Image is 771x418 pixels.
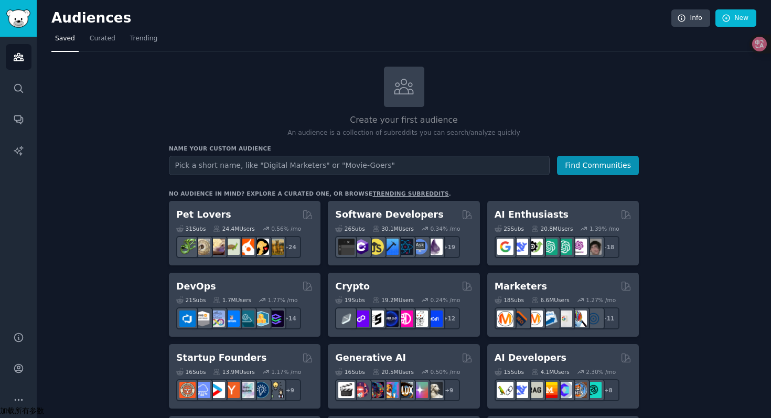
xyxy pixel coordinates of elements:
h2: AI Developers [495,351,566,365]
img: web3 [382,310,399,327]
img: GummySearch logo [6,9,30,28]
h3: Name your custom audience [169,145,639,152]
div: 16 Sub s [176,368,206,376]
div: 0.34 % /mo [431,225,461,232]
img: PlatformEngineers [267,310,284,327]
img: ballpython [194,239,210,255]
button: Find Communities [557,156,639,175]
img: aws_cdk [253,310,269,327]
img: llmops [571,382,587,398]
div: 1.7M Users [213,296,251,304]
div: + 12 [438,307,460,329]
img: SaaS [194,382,210,398]
a: Saved [51,30,79,52]
div: + 9 [438,379,460,401]
img: FluxAI [397,382,413,398]
span: Saved [55,34,75,44]
img: ArtificalIntelligence [585,239,602,255]
img: Entrepreneurship [253,382,269,398]
input: Pick a short name, like "Digital Marketers" or "Movie-Goers" [169,156,550,175]
img: DevOpsLinks [223,310,240,327]
div: + 14 [279,307,301,329]
div: No audience in mind? Explore a curated one, or browse . [169,190,451,197]
img: GoogleGeminiAI [497,239,513,255]
img: OpenSourceAI [556,382,572,398]
img: EntrepreneurRideAlong [179,382,196,398]
img: sdforall [382,382,399,398]
span: Trending [130,34,157,44]
img: DeepSeek [512,239,528,255]
img: turtle [223,239,240,255]
img: aivideo [338,382,355,398]
img: dogbreed [267,239,284,255]
p: An audience is a collection of subreddits you can search/analyze quickly [169,128,639,138]
img: OnlineMarketing [585,310,602,327]
img: chatgpt_promptDesign [541,239,558,255]
div: 0.50 % /mo [431,368,461,376]
a: Trending [126,30,161,52]
img: platformengineering [238,310,254,327]
img: defiblockchain [397,310,413,327]
h2: Create your first audience [169,114,639,127]
img: indiehackers [238,382,254,398]
a: Curated [86,30,119,52]
img: OpenAIDev [571,239,587,255]
div: 1.39 % /mo [590,225,619,232]
h2: DevOps [176,280,216,293]
div: 19 Sub s [335,296,365,304]
img: AIDevelopersSociety [585,382,602,398]
img: ycombinator [223,382,240,398]
h2: Pet Lovers [176,208,231,221]
div: + 18 [597,236,619,258]
img: 0xPolygon [353,310,369,327]
div: 20.8M Users [531,225,573,232]
img: AskMarketing [527,310,543,327]
img: AWS_Certified_Experts [194,310,210,327]
div: 25 Sub s [495,225,524,232]
img: csharp [353,239,369,255]
div: 1.27 % /mo [586,296,616,304]
h2: Software Developers [335,208,443,221]
div: 0.56 % /mo [271,225,301,232]
div: 2.30 % /mo [586,368,616,376]
div: + 8 [597,379,619,401]
div: 13.9M Users [213,368,254,376]
div: 16 Sub s [335,368,365,376]
img: Emailmarketing [541,310,558,327]
h2: Crypto [335,280,370,293]
span: Curated [90,34,115,44]
img: LangChain [497,382,513,398]
h2: Startup Founders [176,351,266,365]
a: New [715,9,756,27]
div: + 9 [279,379,301,401]
img: AItoolsCatalog [527,239,543,255]
img: MarketingResearch [571,310,587,327]
div: + 11 [597,307,619,329]
img: starryai [412,382,428,398]
div: 1.77 % /mo [268,296,298,304]
div: 0.24 % /mo [431,296,461,304]
img: defi_ [426,310,443,327]
div: 21 Sub s [176,296,206,304]
div: + 19 [438,236,460,258]
img: startup [209,382,225,398]
img: leopardgeckos [209,239,225,255]
img: Rag [527,382,543,398]
div: 1.17 % /mo [271,368,301,376]
img: herpetology [179,239,196,255]
img: googleads [556,310,572,327]
img: elixir [426,239,443,255]
img: growmybusiness [267,382,284,398]
img: software [338,239,355,255]
img: reactnative [397,239,413,255]
img: bigseo [512,310,528,327]
img: CryptoNews [412,310,428,327]
img: learnjavascript [368,239,384,255]
img: dalle2 [353,382,369,398]
img: AskComputerScience [412,239,428,255]
div: 15 Sub s [495,368,524,376]
a: Info [671,9,710,27]
h2: AI Enthusiasts [495,208,569,221]
div: 4.1M Users [531,368,570,376]
img: DeepSeek [512,382,528,398]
